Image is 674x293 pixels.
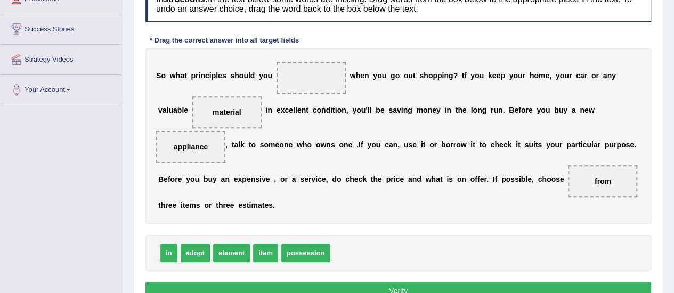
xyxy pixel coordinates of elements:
[522,71,525,80] b: r
[473,106,477,114] b: o
[158,175,164,183] b: B
[284,140,289,149] b: n
[492,71,497,80] b: e
[174,143,208,151] span: appliance
[234,175,238,183] b: e
[603,71,607,80] b: a
[308,175,311,183] b: r
[348,140,352,149] b: e
[292,175,296,183] b: a
[238,175,242,183] b: x
[518,106,521,114] b: f
[158,106,163,114] b: v
[450,140,453,149] b: r
[564,71,569,80] b: u
[563,106,567,114] b: y
[380,106,385,114] b: e
[307,140,312,149] b: o
[534,71,539,80] b: o
[453,140,456,149] b: r
[395,71,400,80] b: o
[494,140,499,149] b: h
[498,106,503,114] b: n
[538,140,542,149] b: s
[300,175,304,183] b: s
[432,106,436,114] b: e
[186,175,190,183] b: y
[403,106,408,114] b: n
[394,175,396,183] b: i
[362,175,367,183] b: k
[502,106,505,114] b: .
[428,71,433,80] b: o
[212,71,216,80] b: p
[581,140,583,149] b: i
[416,106,423,114] b: m
[176,71,181,80] b: h
[513,71,518,80] b: o
[376,140,381,149] b: u
[350,175,354,183] b: h
[177,106,182,114] b: b
[355,71,360,80] b: h
[479,140,482,149] b: t
[289,106,293,114] b: e
[500,71,505,80] b: p
[572,106,576,114] b: a
[556,71,560,80] b: y
[249,140,251,149] b: t
[297,106,302,114] b: e
[397,140,400,149] b: ,
[243,71,248,80] b: u
[267,71,272,80] b: u
[419,71,424,80] b: s
[209,71,212,80] b: i
[470,140,473,149] b: i
[395,175,400,183] b: c
[178,175,182,183] b: e
[594,140,598,149] b: a
[190,175,195,183] b: o
[397,106,401,114] b: v
[208,175,213,183] b: u
[315,175,318,183] b: i
[248,71,250,80] b: l
[180,71,184,80] b: a
[621,140,626,149] b: o
[612,71,616,80] b: y
[259,175,262,183] b: i
[293,106,295,114] b: l
[596,71,598,80] b: r
[429,140,434,149] b: o
[166,106,168,114] b: l
[313,106,317,114] b: c
[434,140,437,149] b: r
[584,71,587,80] b: r
[281,106,285,114] b: x
[546,106,550,114] b: u
[388,106,393,114] b: s
[238,140,240,149] b: l
[182,106,184,114] b: l
[156,71,161,80] b: S
[345,175,350,183] b: c
[408,106,412,114] b: g
[424,71,428,80] b: h
[580,71,584,80] b: a
[260,140,264,149] b: s
[482,106,486,114] b: g
[393,140,398,149] b: n
[191,71,196,80] b: p
[318,175,322,183] b: c
[198,71,200,80] b: i
[587,140,591,149] b: u
[344,140,348,149] b: n
[580,106,584,114] b: n
[412,140,417,149] b: e
[168,106,173,114] b: u
[393,106,397,114] b: a
[259,71,263,80] b: y
[560,71,565,80] b: o
[591,71,596,80] b: o
[352,106,356,114] b: y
